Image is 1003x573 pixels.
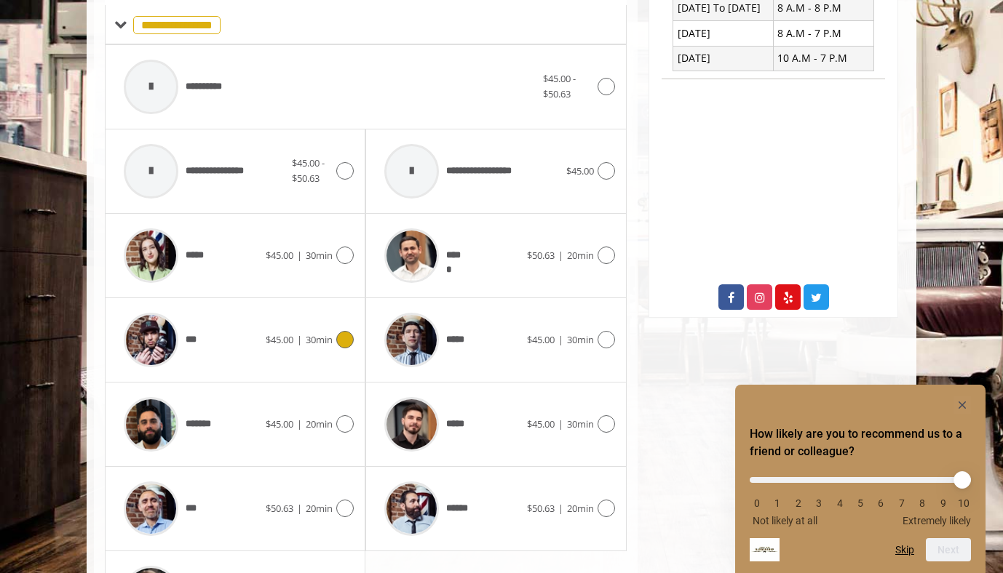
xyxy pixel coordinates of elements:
[873,497,888,509] li: 6
[527,249,555,262] span: $50.63
[558,333,563,346] span: |
[954,396,971,414] button: Hide survey
[306,249,333,262] span: 30min
[750,497,764,509] li: 0
[527,333,555,346] span: $45.00
[567,417,594,430] span: 30min
[266,333,293,346] span: $45.00
[297,249,302,262] span: |
[791,497,806,509] li: 2
[543,72,576,100] span: $45.00 - $50.63
[567,249,594,262] span: 20min
[773,46,873,71] td: 10 A.M - 7 P.M
[753,515,817,526] span: Not likely at all
[297,502,302,515] span: |
[750,396,971,561] div: How likely are you to recommend us to a friend or colleague? Select an option from 0 to 10, with ...
[853,497,868,509] li: 5
[567,502,594,515] span: 20min
[673,46,774,71] td: [DATE]
[673,21,774,46] td: [DATE]
[292,156,325,185] span: $45.00 - $50.63
[306,417,333,430] span: 20min
[297,417,302,430] span: |
[750,425,971,460] h2: How likely are you to recommend us to a friend or colleague? Select an option from 0 to 10, with ...
[266,249,293,262] span: $45.00
[306,502,333,515] span: 20min
[903,515,971,526] span: Extremely likely
[266,502,293,515] span: $50.63
[750,466,971,526] div: How likely are you to recommend us to a friend or colleague? Select an option from 0 to 10, with ...
[297,333,302,346] span: |
[956,497,971,509] li: 10
[895,497,909,509] li: 7
[558,249,563,262] span: |
[833,497,847,509] li: 4
[558,502,563,515] span: |
[895,544,914,556] button: Skip
[266,417,293,430] span: $45.00
[926,538,971,561] button: Next question
[558,417,563,430] span: |
[527,502,555,515] span: $50.63
[812,497,826,509] li: 3
[567,333,594,346] span: 30min
[527,417,555,430] span: $45.00
[566,164,594,177] span: $45.00
[915,497,929,509] li: 8
[770,497,785,509] li: 1
[773,21,873,46] td: 8 A.M - 7 P.M
[936,497,951,509] li: 9
[306,333,333,346] span: 30min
